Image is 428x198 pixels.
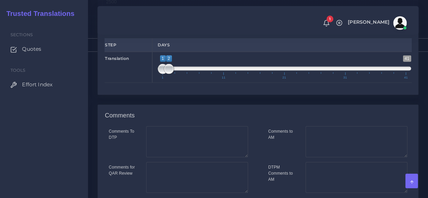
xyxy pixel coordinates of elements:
a: Trusted Translations [2,8,74,19]
h2: Trusted Translations [2,9,74,18]
a: Effort Index [5,78,83,92]
span: 21 [281,76,287,79]
label: Comments To DTP [109,128,136,140]
h4: Comments [105,112,135,119]
span: 1 [160,56,166,62]
img: avatar [393,16,407,30]
label: DTPM Comments to AM [268,164,295,182]
strong: Translation [105,56,129,61]
a: [PERSON_NAME]avatar [344,16,409,30]
span: Sections [10,32,33,37]
span: 11 [221,76,226,79]
strong: Step [105,42,116,47]
span: 41 [403,56,411,62]
a: 1 [320,19,332,27]
label: Comments for QAR Review [109,164,136,176]
span: Tools [10,68,26,73]
span: 1 [161,76,165,79]
strong: Days [158,42,170,47]
a: Quotes [5,42,83,56]
span: Effort Index [22,81,52,88]
span: [PERSON_NAME] [348,20,389,24]
span: 1 [326,16,333,22]
span: 41 [403,76,409,79]
span: 2 [166,56,172,62]
span: 31 [342,76,348,79]
label: Comments to AM [268,128,295,140]
span: Quotes [22,45,41,53]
